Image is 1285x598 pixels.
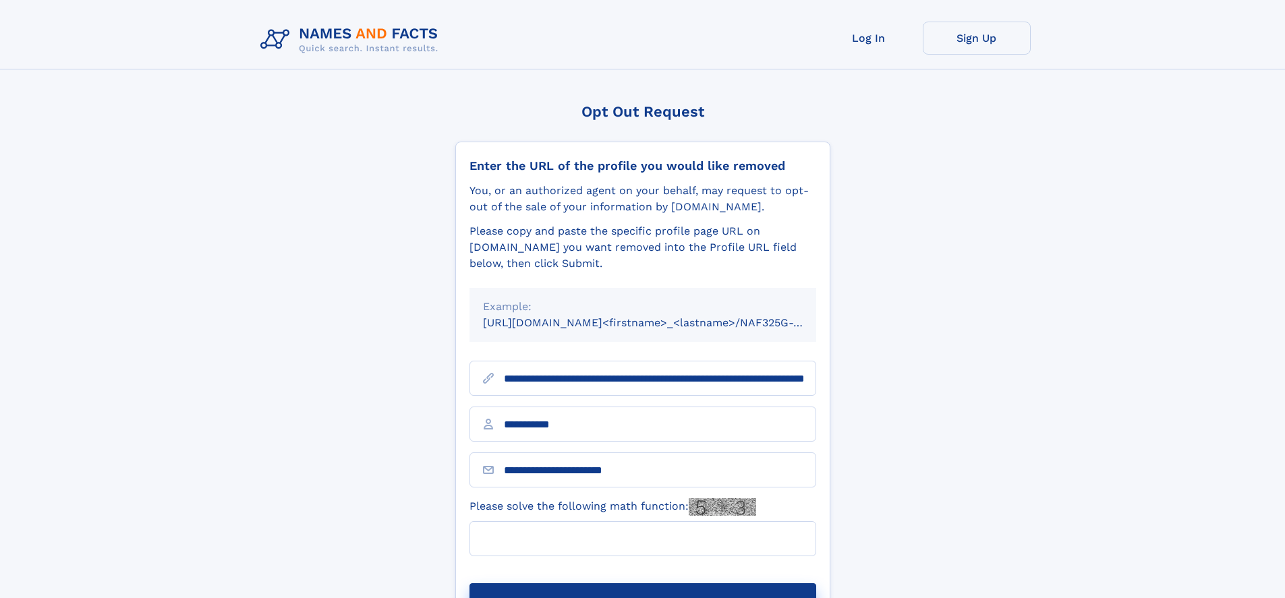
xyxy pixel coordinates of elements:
[469,498,756,516] label: Please solve the following math function:
[255,22,449,58] img: Logo Names and Facts
[469,183,816,215] div: You, or an authorized agent on your behalf, may request to opt-out of the sale of your informatio...
[815,22,923,55] a: Log In
[469,223,816,272] div: Please copy and paste the specific profile page URL on [DOMAIN_NAME] you want removed into the Pr...
[483,316,842,329] small: [URL][DOMAIN_NAME]<firstname>_<lastname>/NAF325G-xxxxxxxx
[455,103,830,120] div: Opt Out Request
[923,22,1031,55] a: Sign Up
[483,299,803,315] div: Example:
[469,158,816,173] div: Enter the URL of the profile you would like removed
